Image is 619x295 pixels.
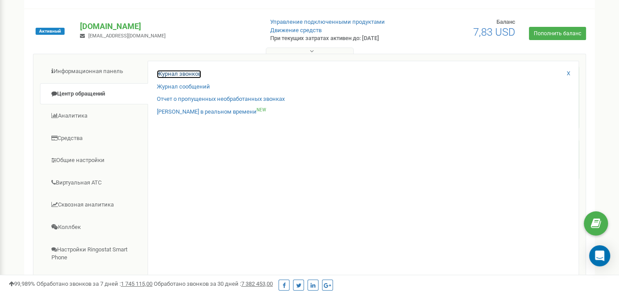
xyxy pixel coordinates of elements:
a: Сквозная аналитика [40,194,148,216]
a: Общие настройки [40,150,148,171]
a: Отчет о пропущенных необработанных звонках [157,95,285,103]
a: Пополнить баланс [529,27,586,40]
a: Настройки Ringostat Smart Phone [40,239,148,269]
u: 7 382 453,00 [241,280,273,287]
a: Интеграция [40,269,148,291]
a: Коллбек [40,217,148,238]
u: 1 745 115,00 [121,280,152,287]
span: [EMAIL_ADDRESS][DOMAIN_NAME] [88,33,166,39]
div: Open Intercom Messenger [589,245,610,266]
a: Журнал сообщений [157,83,210,91]
a: Виртуальная АТС [40,172,148,194]
span: Активный [36,28,65,35]
a: Информационная панель [40,61,148,82]
span: 7,83 USD [473,26,515,38]
span: Обработано звонков за 30 дней : [154,280,273,287]
span: 99,989% [9,280,35,287]
a: Движение средств [270,27,322,33]
a: [PERSON_NAME] в реальном времениNEW [157,108,266,116]
a: Управление подключенными продуктами [270,18,385,25]
span: Обработано звонков за 7 дней : [36,280,152,287]
span: Баланс [496,18,515,25]
p: При текущих затратах активен до: [DATE] [270,34,398,43]
sup: NEW [257,107,266,112]
a: X [567,70,570,78]
a: Аналитика [40,105,148,127]
p: [DOMAIN_NAME] [80,21,256,32]
a: Журнал звонков [157,70,201,78]
a: Центр обращений [40,83,148,105]
a: Средства [40,128,148,149]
